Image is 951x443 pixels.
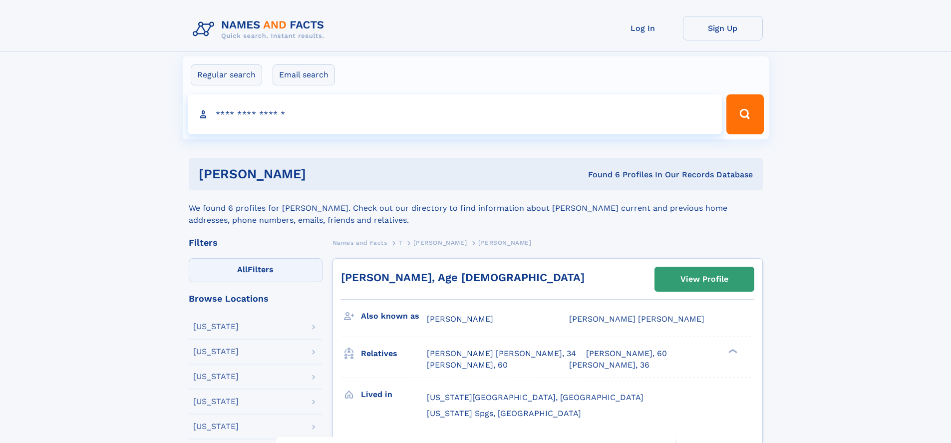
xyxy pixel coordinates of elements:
[427,360,508,371] a: [PERSON_NAME], 60
[361,308,427,325] h3: Also known as
[199,168,447,180] h1: [PERSON_NAME]
[189,294,322,303] div: Browse Locations
[398,236,402,249] a: T
[193,423,239,431] div: [US_STATE]
[427,409,581,418] span: [US_STATE] Spgs, [GEOGRAPHIC_DATA]
[569,360,649,371] a: [PERSON_NAME], 36
[603,16,683,40] a: Log In
[193,348,239,356] div: [US_STATE]
[447,169,753,180] div: Found 6 Profiles In Our Records Database
[655,267,754,291] a: View Profile
[680,268,728,291] div: View Profile
[191,64,262,85] label: Regular search
[188,94,722,134] input: search input
[193,323,239,331] div: [US_STATE]
[427,393,643,402] span: [US_STATE][GEOGRAPHIC_DATA], [GEOGRAPHIC_DATA]
[427,314,493,324] span: [PERSON_NAME]
[189,190,763,226] div: We found 6 profiles for [PERSON_NAME]. Check out our directory to find information about [PERSON_...
[726,94,763,134] button: Search Button
[273,64,335,85] label: Email search
[361,345,427,362] h3: Relatives
[341,271,585,284] a: [PERSON_NAME], Age [DEMOGRAPHIC_DATA]
[586,348,667,359] a: [PERSON_NAME], 60
[193,373,239,381] div: [US_STATE]
[361,386,427,403] h3: Lived in
[189,16,332,43] img: Logo Names and Facts
[427,348,576,359] a: [PERSON_NAME] [PERSON_NAME], 34
[478,239,532,246] span: [PERSON_NAME]
[569,314,704,324] span: [PERSON_NAME] [PERSON_NAME]
[413,239,467,246] span: [PERSON_NAME]
[726,348,738,355] div: ❯
[193,398,239,406] div: [US_STATE]
[683,16,763,40] a: Sign Up
[413,236,467,249] a: [PERSON_NAME]
[398,239,402,246] span: T
[189,238,322,247] div: Filters
[237,265,248,274] span: All
[332,236,387,249] a: Names and Facts
[189,258,322,282] label: Filters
